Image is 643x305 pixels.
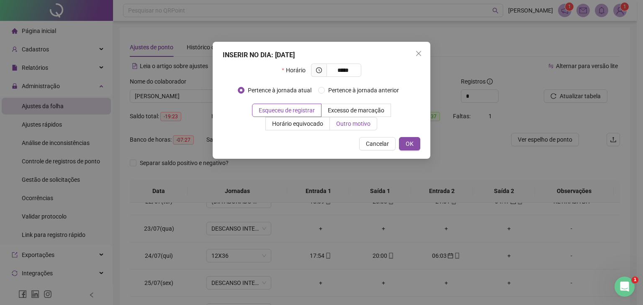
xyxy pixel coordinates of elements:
span: Excesso de marcação [328,107,384,114]
button: Cancelar [359,137,396,150]
span: Pertence à jornada atual [244,86,315,95]
span: close [415,50,422,57]
span: OK [406,139,414,148]
label: Horário [282,64,311,77]
iframe: Intercom live chat [615,277,635,297]
span: Esqueceu de registrar [259,107,315,114]
div: INSERIR NO DIA : [DATE] [223,50,420,60]
span: clock-circle [316,67,322,73]
span: Outro motivo [336,120,370,127]
button: OK [399,137,420,150]
span: 1 [632,277,638,283]
span: Horário equivocado [272,120,323,127]
span: Cancelar [366,139,389,148]
button: Close [412,47,425,60]
span: Pertence à jornada anterior [325,86,402,95]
